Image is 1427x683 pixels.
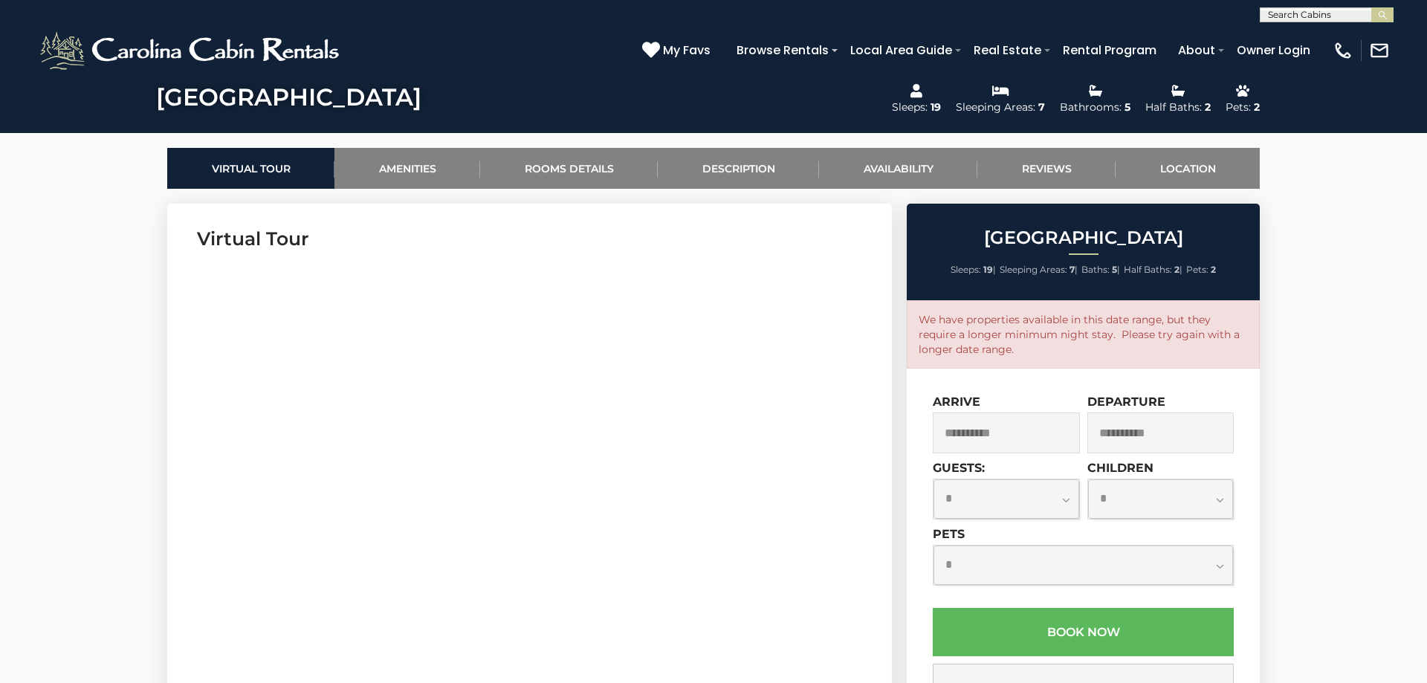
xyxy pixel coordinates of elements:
[951,264,981,275] span: Sleeps:
[819,148,977,189] a: Availability
[1124,260,1182,279] li: |
[642,41,714,60] a: My Favs
[966,37,1049,63] a: Real Estate
[1229,37,1318,63] a: Owner Login
[933,608,1234,656] button: Book Now
[1081,264,1110,275] span: Baths:
[658,148,819,189] a: Description
[167,148,334,189] a: Virtual Tour
[933,461,985,475] label: Guests:
[1174,264,1180,275] strong: 2
[919,312,1248,357] p: We have properties available in this date range, but they require a longer minimum night stay. Pl...
[1000,260,1078,279] li: |
[729,37,836,63] a: Browse Rentals
[1116,148,1260,189] a: Location
[1087,461,1153,475] label: Children
[334,148,480,189] a: Amenities
[933,527,965,541] label: Pets
[1055,37,1164,63] a: Rental Program
[1333,40,1353,61] img: phone-regular-white.png
[933,395,980,409] label: Arrive
[951,260,996,279] li: |
[480,148,658,189] a: Rooms Details
[1124,264,1172,275] span: Half Baths:
[910,228,1256,247] h2: [GEOGRAPHIC_DATA]
[1171,37,1223,63] a: About
[843,37,960,63] a: Local Area Guide
[1070,264,1075,275] strong: 7
[1087,395,1165,409] label: Departure
[37,28,346,73] img: White-1-2.png
[663,41,711,59] span: My Favs
[1000,264,1067,275] span: Sleeping Areas:
[1369,40,1390,61] img: mail-regular-white.png
[197,226,862,252] h3: Virtual Tour
[983,264,993,275] strong: 19
[1081,260,1120,279] li: |
[1112,264,1117,275] strong: 5
[1186,264,1208,275] span: Pets:
[1211,264,1216,275] strong: 2
[977,148,1116,189] a: Reviews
